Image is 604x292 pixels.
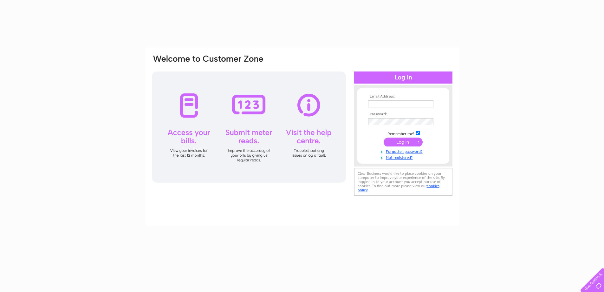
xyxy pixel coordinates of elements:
[354,168,452,196] div: Clear Business would like to place cookies on your computer to improve your experience of the sit...
[368,154,440,160] a: Not registered?
[384,138,423,146] input: Submit
[367,94,440,99] th: Email Address:
[368,148,440,154] a: Forgotten password?
[367,130,440,136] td: Remember me?
[358,184,439,192] a: cookies policy
[367,112,440,117] th: Password:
